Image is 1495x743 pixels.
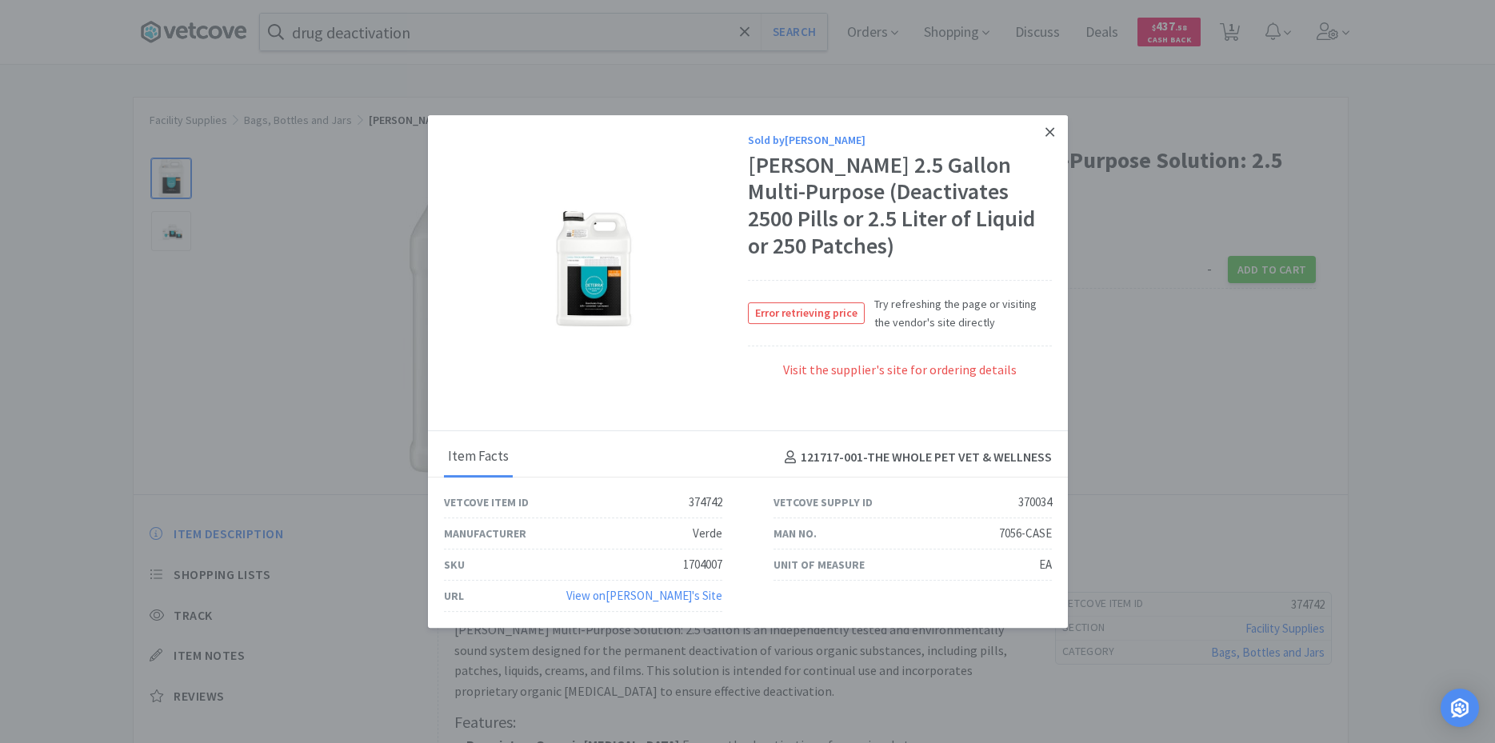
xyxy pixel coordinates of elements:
[748,152,1052,259] div: [PERSON_NAME] 2.5 Gallon Multi-Purpose (Deactivates 2500 Pills or 2.5 Liter of Liquid or 250 Patc...
[444,493,529,511] div: Vetcove Item ID
[492,164,700,372] img: b73a192b90954e6c90e0d2c17e17bc51_370034.jpeg
[773,556,865,573] div: Unit of Measure
[749,303,864,323] span: Error retrieving price
[999,524,1052,543] div: 7056-CASE
[566,588,722,603] a: View on[PERSON_NAME]'s Site
[683,555,722,574] div: 1704007
[748,361,1052,397] div: Visit the supplier's site for ordering details
[1441,689,1479,727] div: Open Intercom Messenger
[1039,555,1052,574] div: EA
[773,493,873,511] div: Vetcove Supply ID
[778,447,1052,468] h4: 121717-001 - THE WHOLE PET VET & WELLNESS
[773,525,817,542] div: Man No.
[444,587,464,605] div: URL
[444,556,465,573] div: SKU
[444,437,513,477] div: Item Facts
[693,524,722,543] div: Verde
[865,295,1052,331] span: Try refreshing the page or visiting the vendor's site directly
[1018,493,1052,512] div: 370034
[748,131,1052,149] div: Sold by [PERSON_NAME]
[689,493,722,512] div: 374742
[444,525,526,542] div: Manufacturer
